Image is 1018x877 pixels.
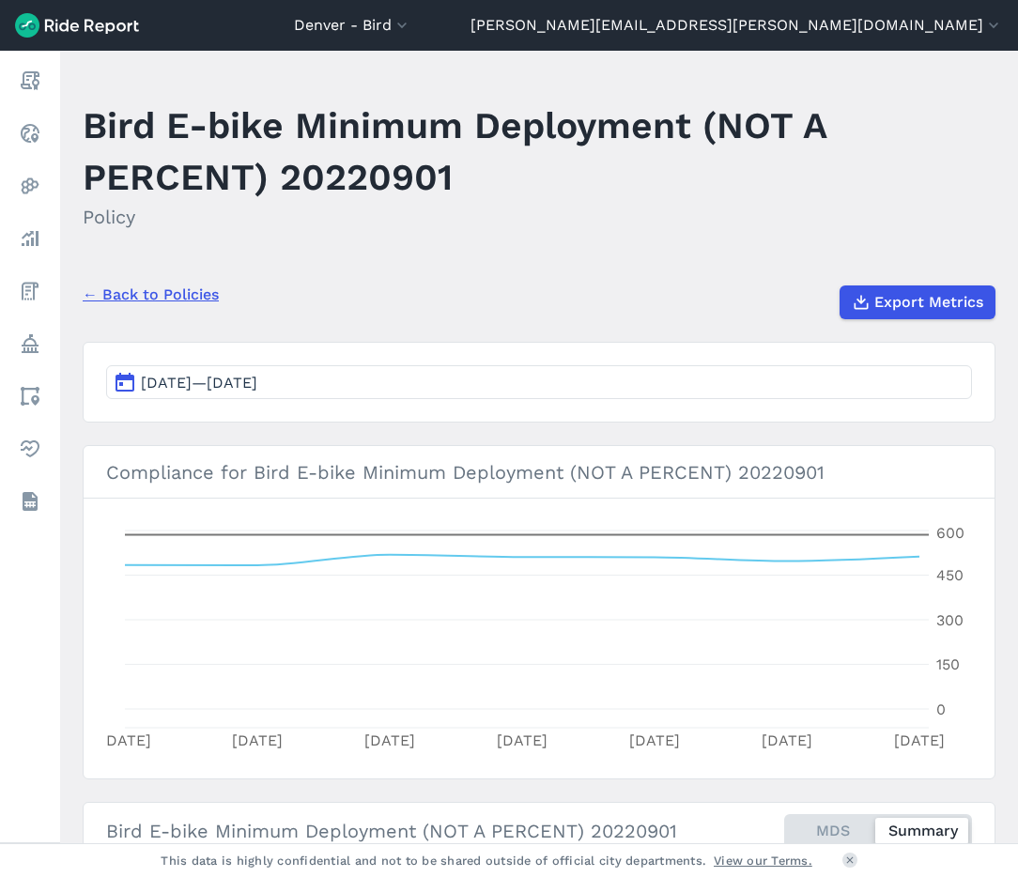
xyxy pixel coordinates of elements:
a: Report [13,64,47,98]
a: View our Terms. [714,852,812,869]
h1: Bird E-bike Minimum Deployment (NOT A PERCENT) 20220901 [83,100,995,203]
span: [DATE]—[DATE] [141,374,257,392]
a: Datasets [13,485,47,518]
h2: Bird E-bike Minimum Deployment (NOT A PERCENT) 20220901 [106,817,677,845]
h3: Compliance for Bird E-bike Minimum Deployment (NOT A PERCENT) 20220901 [84,446,995,499]
a: Health [13,432,47,466]
a: Analyze [13,222,47,255]
img: Ride Report [15,13,139,38]
a: Areas [13,379,47,413]
h2: Policy [83,203,995,231]
tspan: 450 [936,566,964,584]
button: Denver - Bird [294,14,411,37]
tspan: [DATE] [497,731,548,749]
tspan: [DATE] [100,731,151,749]
tspan: 300 [936,611,964,629]
button: [DATE]—[DATE] [106,365,972,399]
tspan: [DATE] [762,731,812,749]
a: ← Back to Policies [83,284,219,306]
tspan: [DATE] [629,731,680,749]
tspan: [DATE] [232,731,283,749]
tspan: [DATE] [364,731,415,749]
tspan: 600 [936,524,964,542]
a: Realtime [13,116,47,150]
tspan: [DATE] [894,731,945,749]
a: Heatmaps [13,169,47,203]
span: Export Metrics [874,291,983,314]
tspan: 0 [936,700,946,718]
tspan: 150 [936,655,960,673]
a: Policy [13,327,47,361]
button: [PERSON_NAME][EMAIL_ADDRESS][PERSON_NAME][DOMAIN_NAME] [470,14,1003,37]
button: Export Metrics [840,285,995,319]
a: Fees [13,274,47,308]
